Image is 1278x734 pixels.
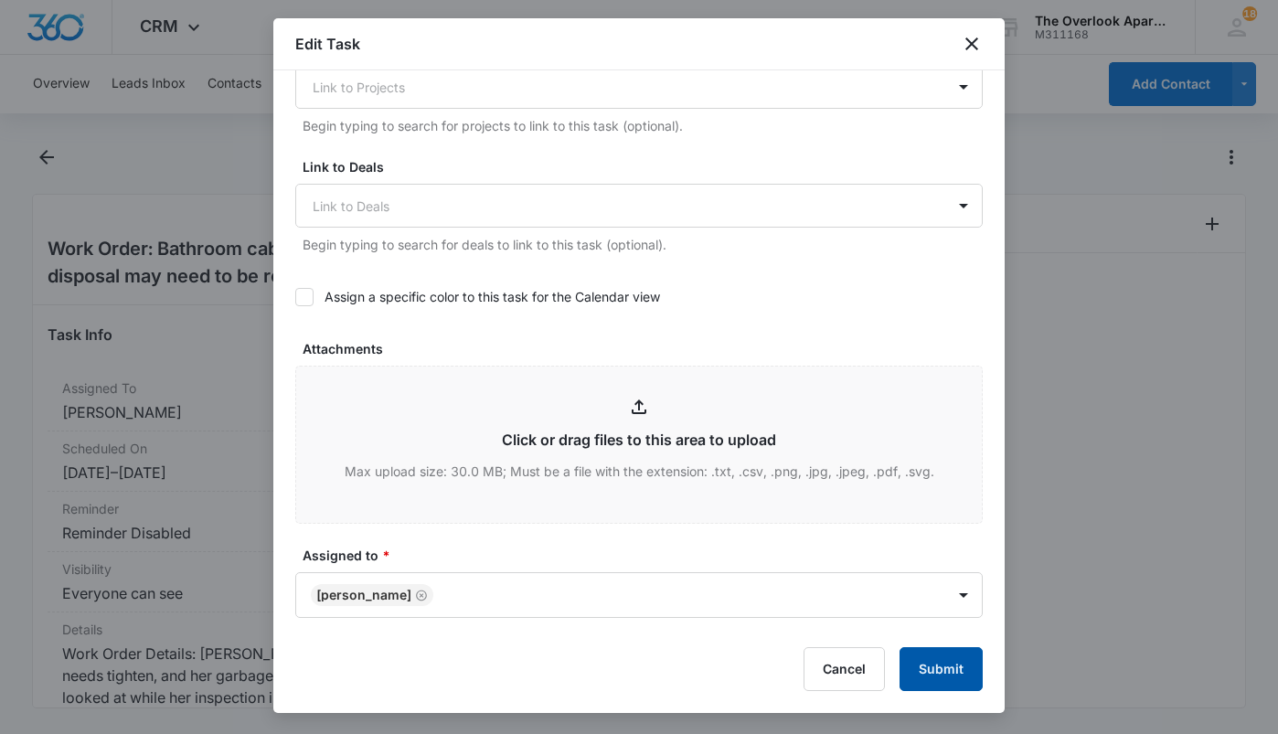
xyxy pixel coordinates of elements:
p: Begin typing to search for projects to link to this task (optional). [303,116,983,135]
p: Begin typing to search for deals to link to this task (optional). [303,235,983,254]
label: Attachments [303,339,990,358]
label: Assign a specific color to this task for the Calendar view [295,287,983,306]
div: [PERSON_NAME] [316,589,411,601]
button: Cancel [804,647,885,691]
label: Link to Deals [303,157,990,176]
label: Assigned to [303,546,990,565]
h1: Edit Task [295,33,360,55]
button: Submit [900,647,983,691]
button: close [961,33,983,55]
div: Remove William Traylor [411,589,428,601]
